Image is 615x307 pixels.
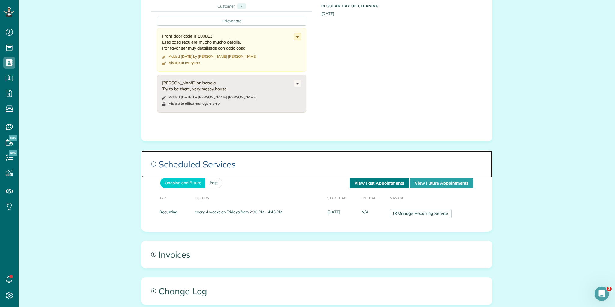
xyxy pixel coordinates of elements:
[237,3,246,9] div: 2
[192,207,325,221] td: every 4 weeks on Fridays from 2:30 PM - 4:45 PM
[410,178,473,188] a: View Future Appointments
[169,54,257,59] time: Added [DATE] by [PERSON_NAME] [PERSON_NAME]
[350,178,409,188] a: View Past Appointments
[390,209,452,218] a: Manage Recurring Service
[160,178,205,188] a: Ongoing and Future
[325,188,359,207] th: Start Date
[321,4,483,8] h5: Regular day of cleaning
[141,278,492,305] a: Change Log
[9,135,17,141] span: New
[325,207,359,221] td: [DATE]
[159,209,177,214] strong: Recurring
[169,101,220,106] div: Visible to office managers only
[387,188,483,207] th: Manage
[607,287,612,291] span: 3
[157,17,306,26] div: New note
[192,188,325,207] th: Occurs
[359,188,387,207] th: End Date
[141,241,492,268] a: Invoices
[169,95,257,99] time: Added [DATE] by [PERSON_NAME] [PERSON_NAME]
[150,188,192,207] th: Type
[169,60,200,65] div: Visible to everyone
[9,150,17,156] span: New
[595,287,609,301] iframe: Intercom live chat
[317,1,487,17] div: [DATE]
[359,207,387,221] td: N/A
[222,18,224,23] span: +
[162,80,294,92] div: [PERSON_NAME] or Isabela Try to be there, very messy house
[162,33,294,51] div: Front door code is 800813 Esta casa requiere mucho mucho detalle, Por favor ser muy detallistas c...
[141,151,492,178] a: Scheduled Services
[217,3,235,9] div: Customer
[205,178,222,188] a: Past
